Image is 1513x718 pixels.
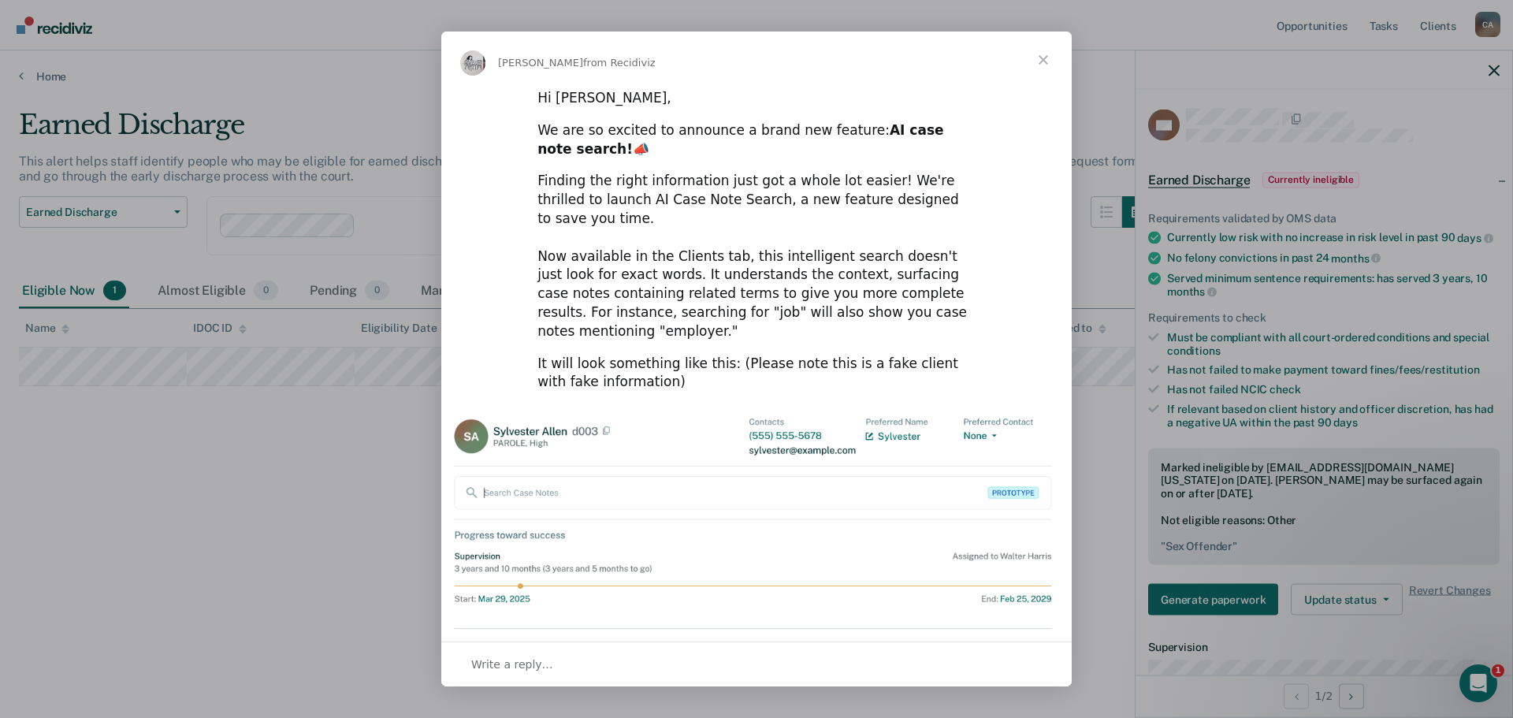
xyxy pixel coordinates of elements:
div: Hi [PERSON_NAME], [537,89,976,108]
div: It will look something like this: (Please note this is a fake client with fake information) [537,355,976,392]
span: [PERSON_NAME] [498,57,583,69]
img: Profile image for Kim [460,50,485,76]
b: AI case note search! [537,122,943,157]
span: Close [1015,32,1072,88]
div: We are so excited to announce a brand new feature: 📣 [537,121,976,159]
span: Write a reply… [471,654,553,675]
div: Open conversation and reply [441,642,1072,686]
span: from Recidiviz [583,57,656,69]
div: Finding the right information just got a whole lot easier! We're thrilled to launch AI Case Note ... [537,172,976,340]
